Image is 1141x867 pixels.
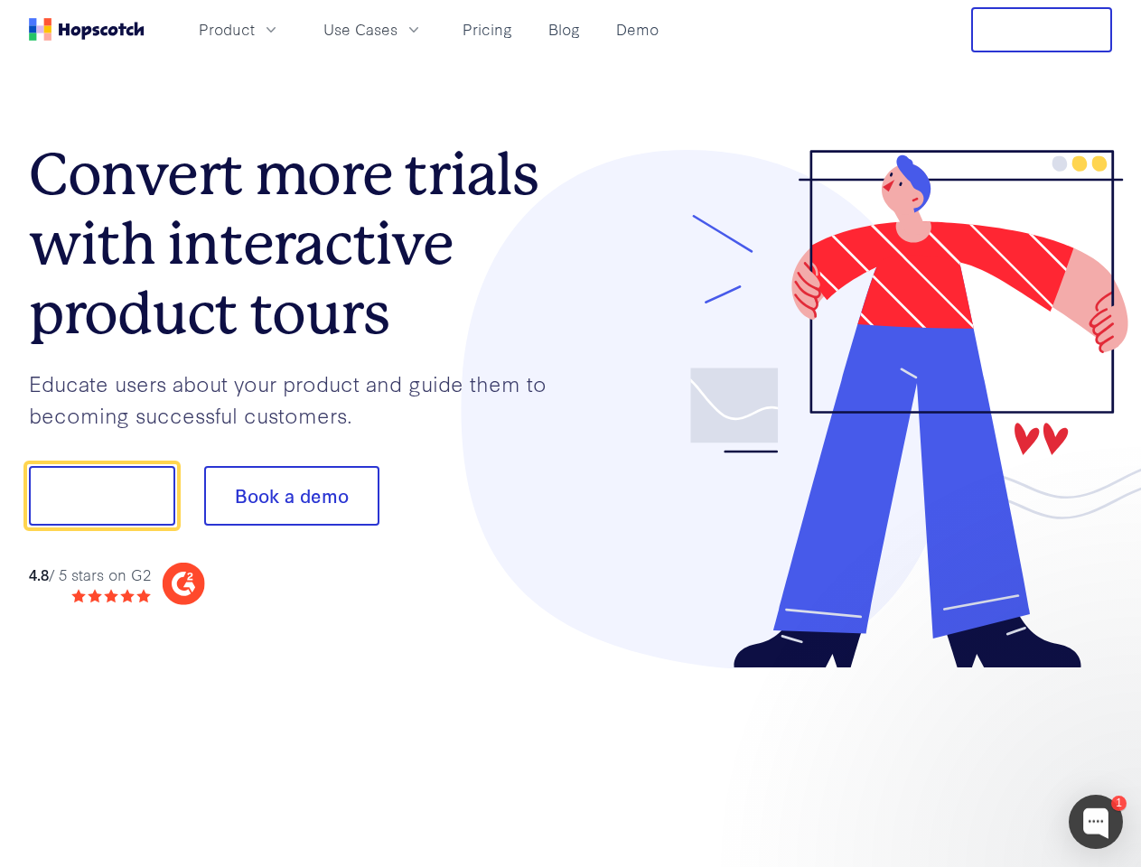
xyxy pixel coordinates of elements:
p: Educate users about your product and guide them to becoming successful customers. [29,368,571,430]
a: Blog [541,14,587,44]
div: / 5 stars on G2 [29,564,151,586]
a: Pricing [455,14,519,44]
span: Product [199,18,255,41]
div: 1 [1111,796,1127,811]
button: Book a demo [204,466,379,526]
strong: 4.8 [29,564,49,584]
button: Use Cases [313,14,434,44]
button: Free Trial [971,7,1112,52]
h1: Convert more trials with interactive product tours [29,140,571,348]
button: Show me! [29,466,175,526]
a: Home [29,18,145,41]
a: Demo [609,14,666,44]
span: Use Cases [323,18,397,41]
button: Product [188,14,291,44]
